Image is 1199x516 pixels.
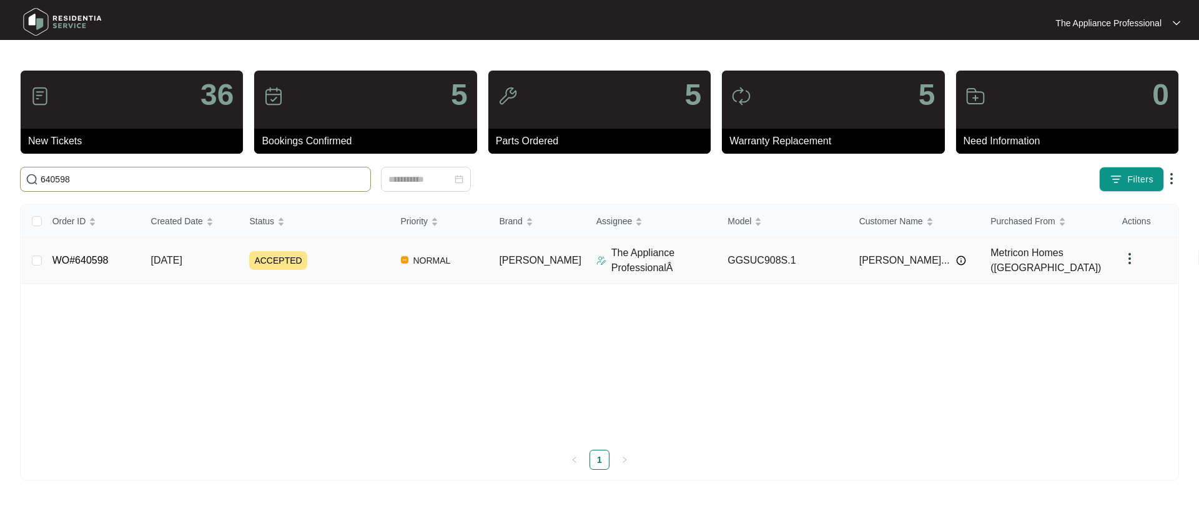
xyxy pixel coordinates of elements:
[565,450,585,470] li: Previous Page
[30,86,50,106] img: icon
[52,255,109,265] a: WO#640598
[19,3,106,41] img: residentia service logo
[498,86,518,106] img: icon
[489,205,586,238] th: Brand
[586,205,718,238] th: Assignee
[499,214,522,228] span: Brand
[980,205,1112,238] th: Purchased From
[859,214,923,228] span: Customer Name
[200,80,234,110] p: 36
[728,214,751,228] span: Model
[859,253,950,268] span: [PERSON_NAME]...
[590,450,609,470] li: 1
[611,246,718,275] p: The Appliance ProfessionalÂ
[262,134,476,149] p: Bookings Confirmed
[596,214,633,228] span: Assignee
[1122,251,1137,266] img: dropdown arrow
[990,247,1101,273] span: Metricon Homes ([GEOGRAPHIC_DATA])
[264,86,284,106] img: icon
[391,205,490,238] th: Priority
[718,205,849,238] th: Model
[42,205,141,238] th: Order ID
[565,450,585,470] button: left
[249,251,307,270] span: ACCEPTED
[1173,20,1180,26] img: dropdown arrow
[1127,173,1153,186] span: Filters
[614,450,634,470] button: right
[451,80,468,110] p: 5
[1110,173,1122,186] img: filter icon
[729,134,944,149] p: Warranty Replacement
[571,456,578,464] span: left
[499,255,581,265] span: [PERSON_NAME]
[496,134,711,149] p: Parts Ordered
[731,86,751,106] img: icon
[919,80,935,110] p: 5
[621,456,628,464] span: right
[596,256,606,265] img: Assigner Icon
[990,214,1055,228] span: Purchased From
[1055,17,1162,29] p: The Appliance Professional
[239,205,390,238] th: Status
[684,80,701,110] p: 5
[849,205,981,238] th: Customer Name
[401,214,428,228] span: Priority
[151,214,203,228] span: Created Date
[1099,167,1164,192] button: filter iconFilters
[28,134,243,149] p: New Tickets
[26,173,38,186] img: search-icon
[401,256,408,264] img: Vercel Logo
[965,86,985,106] img: icon
[614,450,634,470] li: Next Page
[249,214,274,228] span: Status
[590,450,609,469] a: 1
[1164,171,1179,186] img: dropdown arrow
[1112,205,1178,238] th: Actions
[956,256,966,265] img: Info icon
[141,205,240,238] th: Created Date
[718,238,849,284] td: GGSUC908S.1
[408,253,456,268] span: NORMAL
[1152,80,1169,110] p: 0
[964,134,1178,149] p: Need Information
[52,214,86,228] span: Order ID
[41,172,365,186] input: Search by Order Id, Assignee Name, Customer Name, Brand and Model
[151,255,182,265] span: [DATE]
